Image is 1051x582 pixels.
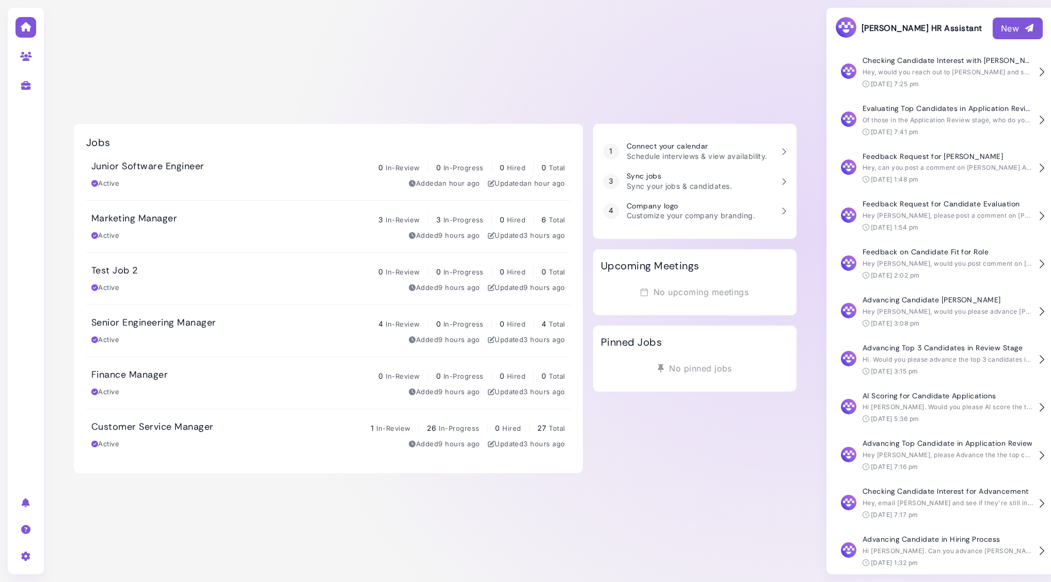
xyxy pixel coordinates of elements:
[627,181,732,191] p: Sync your jobs & candidates.
[871,223,919,231] time: [DATE] 1:54 pm
[91,231,119,241] div: Active
[549,424,565,432] span: Total
[409,439,480,449] div: Added
[863,535,1033,544] h4: Advancing Candidate in Hiring Process
[507,164,525,172] span: Hired
[598,197,791,227] a: 4 Company logo Customize your company branding.
[91,283,119,293] div: Active
[409,387,480,397] div: Added
[438,440,480,448] time: Aug 26, 2025
[863,487,1033,496] h4: Checking Candidate Interest for Advancement
[86,305,570,357] a: Senior Engineering Manager 4 In-Review 0 In-Progress 0 Hired 4 Total Active Added9 hours ago Upda...
[523,283,565,292] time: Aug 26, 2025
[386,164,420,172] span: In-Review
[86,253,570,304] a: Test Job 2 0 In-Review 0 In-Progress 0 Hired 0 Total Active Added9 hours ago Updated9 hours ago
[537,424,547,432] span: 27
[386,216,420,224] span: In-Review
[488,387,565,397] div: Updated
[500,319,504,328] span: 0
[500,163,504,172] span: 0
[863,152,1033,161] h4: Feedback Request for [PERSON_NAME]
[439,424,479,432] span: In-Progress
[523,335,565,344] time: Aug 26, 2025
[871,463,918,471] time: [DATE] 7:16 pm
[438,283,480,292] time: Aug 26, 2025
[835,240,1043,288] button: Feedback on Candidate Fit for Role Hey [PERSON_NAME], would you post comment on [PERSON_NAME] sha...
[436,371,441,380] span: 0
[488,231,565,241] div: Updated
[91,161,204,172] h3: Junior Software Engineer
[863,439,1033,448] h4: Advancing Top Candidate in Application Review
[488,283,565,293] div: Updated
[627,142,768,151] h3: Connect your calendar
[863,248,1033,256] h4: Feedback on Candidate Fit for Role
[542,371,546,380] span: 0
[871,271,920,279] time: [DATE] 2:02 pm
[601,359,789,378] div: No pinned jobs
[86,357,570,409] a: Finance Manager 0 In-Review 0 In-Progress 0 Hired 0 Total Active Added9 hours ago Updated3 hours ago
[871,175,919,183] time: [DATE] 1:48 pm
[443,216,484,224] span: In-Progress
[409,179,480,189] div: Added
[409,283,480,293] div: Added
[549,372,565,380] span: Total
[549,320,565,328] span: Total
[603,144,619,159] div: 1
[91,179,119,189] div: Active
[523,179,565,187] time: Aug 26, 2025
[627,151,768,161] p: Schedule interviews & view availability.
[507,268,525,276] span: Hired
[598,137,791,167] a: 1 Connect your calendar Schedule interviews & view availability.
[86,149,570,200] a: Junior Software Engineer 0 In-Review 0 In-Progress 0 Hired 0 Total Active Addedan hour ago Update...
[507,216,525,224] span: Hired
[86,409,570,461] a: Customer Service Manager 1 In-Review 26 In-Progress 0 Hired 27 Total Active Added9 hours ago Upda...
[835,479,1043,527] button: Checking Candidate Interest for Advancement Hey, email [PERSON_NAME] and see if they're still int...
[378,163,383,172] span: 0
[409,231,480,241] div: Added
[378,371,383,380] span: 0
[495,424,500,432] span: 0
[436,267,441,276] span: 0
[91,213,177,224] h3: Marketing Manager
[863,200,1033,208] h4: Feedback Request for Candidate Evaluation
[86,136,110,149] h2: Jobs
[835,431,1043,479] button: Advancing Top Candidate in Application Review Hey [PERSON_NAME], please Advance the the top candi...
[835,48,1043,96] button: Checking Candidate Interest with [PERSON_NAME] Hey, would you reach out to [PERSON_NAME] and see ...
[993,18,1043,39] button: New
[601,260,699,272] h2: Upcoming Meetings
[443,372,484,380] span: In-Progress
[863,344,1033,352] h4: Advancing Top 3 Candidates in Review Stage
[627,202,755,211] h3: Company logo
[443,164,484,172] span: In-Progress
[91,317,216,329] h3: Senior Engineering Manager
[502,424,521,432] span: Hired
[378,215,383,224] span: 3
[386,372,420,380] span: In-Review
[523,387,565,396] time: Aug 26, 2025
[871,415,919,423] time: [DATE] 5:36 pm
[835,336,1043,384] button: Advancing Top 3 Candidates in Review Stage Hi. Would you please advance the top 3 candidates in t...
[863,392,1033,400] h4: AI Scoring for Candidate Applications
[863,296,1033,304] h4: Advancing Candidate [PERSON_NAME]
[507,320,525,328] span: Hired
[91,369,168,381] h3: Finance Manager
[835,288,1043,336] button: Advancing Candidate [PERSON_NAME] Hey [PERSON_NAME], would you please advance [PERSON_NAME]? [DAT...
[603,203,619,219] div: 4
[436,215,441,224] span: 3
[601,282,789,302] div: No upcoming meetings
[436,163,441,172] span: 0
[438,179,480,187] time: Aug 26, 2025
[409,335,480,345] div: Added
[488,439,565,449] div: Updated
[863,547,1041,555] span: Hi [PERSON_NAME]. Can you advance [PERSON_NAME]?
[91,422,214,433] h3: Customer Service Manager
[542,215,546,224] span: 6
[549,268,565,276] span: Total
[871,80,919,88] time: [DATE] 7:25 pm
[438,387,480,396] time: Aug 26, 2025
[835,384,1043,432] button: AI Scoring for Candidate Applications Hi [PERSON_NAME]. Would you please AI score the two candida...
[523,231,565,239] time: Aug 26, 2025
[542,319,546,328] span: 4
[523,440,565,448] time: Aug 26, 2025
[871,128,919,136] time: [DATE] 7:41 pm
